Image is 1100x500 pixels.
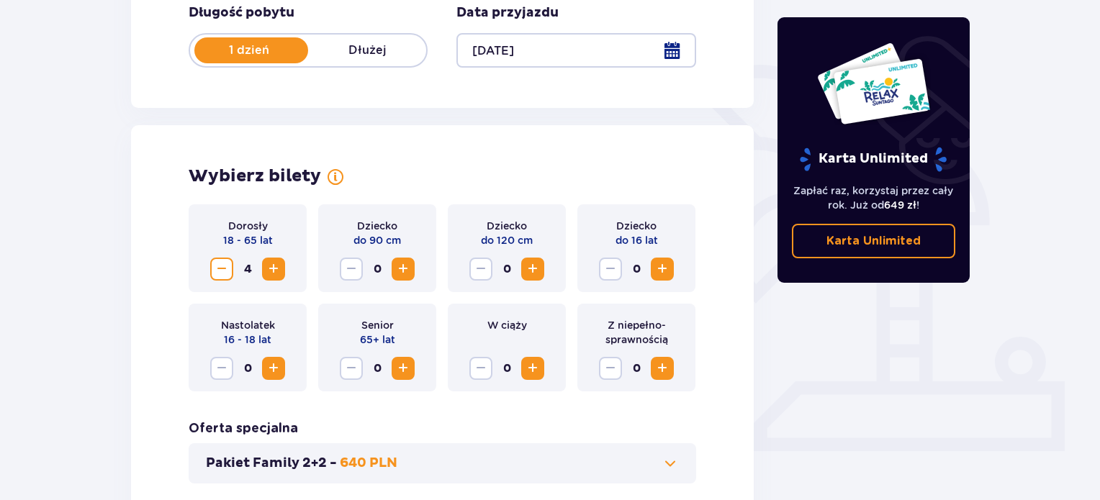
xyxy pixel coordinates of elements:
p: Karta Unlimited [826,233,921,249]
button: Decrease [599,357,622,380]
p: W ciąży [487,318,527,332]
span: 0 [366,357,389,380]
p: 65+ lat [360,332,395,347]
button: Increase [651,258,674,281]
p: 640 PLN [340,455,397,472]
button: Increase [392,357,415,380]
span: 0 [236,357,259,380]
p: do 16 lat [616,233,658,247]
p: Dłużej [308,42,426,58]
p: Oferta specjalna [189,420,298,437]
button: Decrease [340,357,363,380]
button: Decrease [469,258,492,281]
button: Pakiet Family 2+2 -640 PLN [206,455,679,472]
p: Zapłać raz, korzystaj przez cały rok. Już od ! [792,183,956,212]
button: Increase [521,357,544,380]
span: 0 [366,258,389,281]
p: 16 - 18 lat [224,332,271,347]
button: Increase [392,258,415,281]
button: Decrease [599,258,622,281]
span: 0 [625,258,648,281]
p: Wybierz bilety [189,165,321,187]
span: 0 [495,357,518,380]
p: Senior [361,318,394,332]
button: Decrease [340,258,363,281]
p: Nastolatek [221,318,275,332]
span: 0 [495,258,518,281]
p: Dziecko [487,219,527,233]
p: 18 - 65 lat [223,233,273,247]
p: Dziecko [357,219,397,233]
span: 649 zł [884,199,916,211]
button: Decrease [210,258,233,281]
span: 0 [625,357,648,380]
p: Z niepełno­sprawnością [589,318,684,347]
p: Karta Unlimited [798,147,948,172]
button: Increase [651,357,674,380]
p: Data przyjazdu [456,4,559,22]
p: 1 dzień [190,42,308,58]
a: Karta Unlimited [792,224,956,258]
button: Increase [262,258,285,281]
p: Dziecko [616,219,657,233]
button: Decrease [469,357,492,380]
p: Pakiet Family 2+2 - [206,455,337,472]
p: do 120 cm [481,233,533,247]
p: Dorosły [228,219,268,233]
span: 4 [236,258,259,281]
button: Increase [521,258,544,281]
button: Decrease [210,357,233,380]
p: Długość pobytu [189,4,294,22]
button: Increase [262,357,285,380]
p: do 90 cm [353,233,401,247]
